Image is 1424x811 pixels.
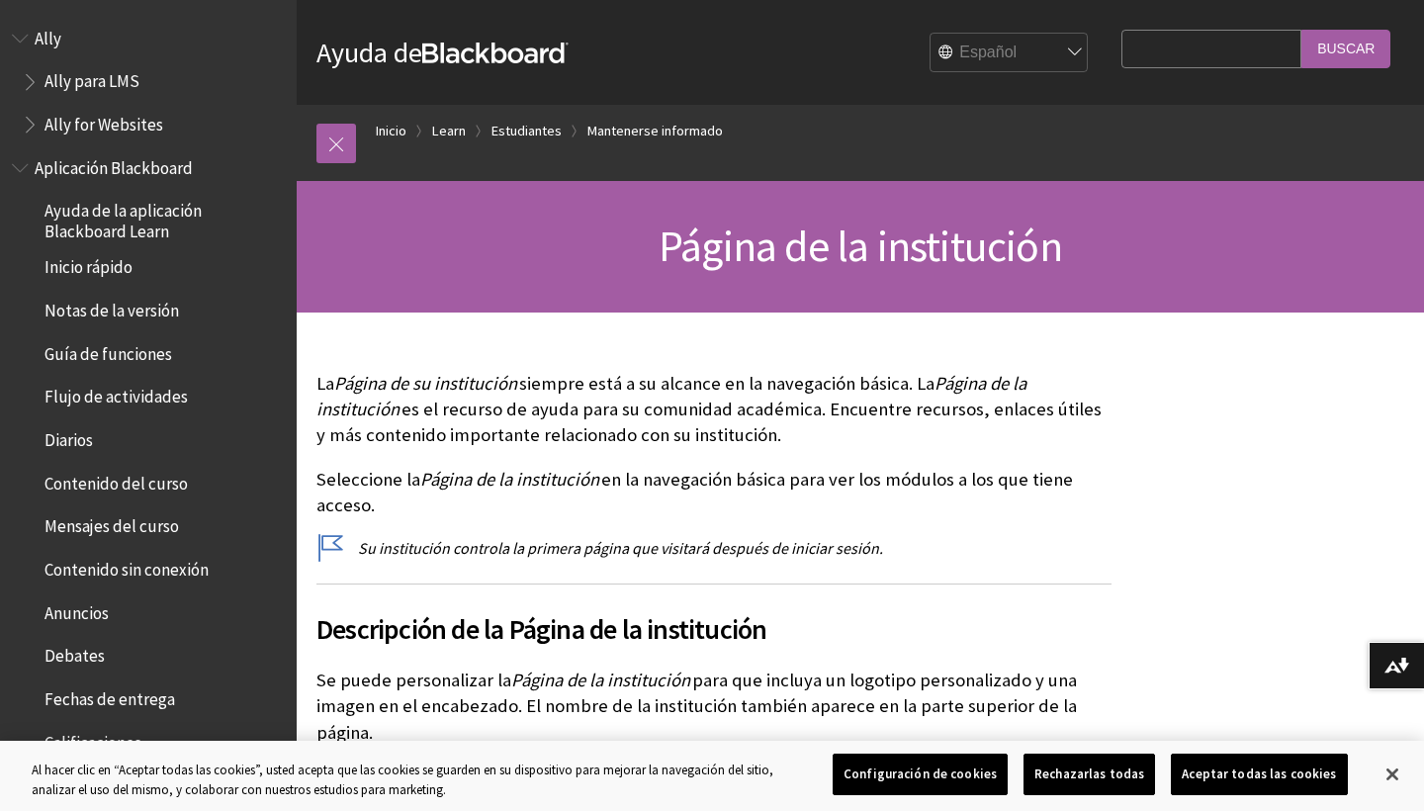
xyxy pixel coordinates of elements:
span: Flujo de actividades [44,381,188,407]
span: Ayuda de la aplicación Blackboard Learn [44,195,283,241]
span: Página de su institución [334,372,517,395]
span: Debates [44,640,105,667]
span: Contenido sin conexión [44,553,209,580]
p: Se puede personalizar la para que incluya un logotipo personalizado y una imagen en el encabezado... [316,668,1112,746]
select: Site Language Selector [931,34,1089,73]
a: Mantenerse informado [587,119,723,143]
span: Notas de la versión [44,294,179,320]
span: Anuncios [44,596,109,623]
h2: Descripción de la Página de la institución [316,584,1112,650]
span: Fechas de entrega [44,682,175,709]
span: Mensajes del curso [44,510,179,537]
p: Su institución controla la primera página que visitará después de iniciar sesión. [316,537,1112,559]
span: Ally [35,22,61,48]
button: Cerrar [1371,753,1414,796]
span: Aplicación Blackboard [35,151,193,178]
p: La siempre está a su alcance en la navegación básica. La es el recurso de ayuda para su comunidad... [316,371,1112,449]
span: Página de la institución [659,219,1062,273]
span: Página de la institución [511,669,690,691]
span: Inicio rápido [44,251,133,278]
span: Diarios [44,423,93,450]
span: Ally for Websites [44,108,163,135]
p: Seleccione la en la navegación básica para ver los módulos a los que tiene acceso. [316,467,1112,518]
nav: Book outline for Anthology Ally Help [12,22,285,141]
span: Contenido del curso [44,467,188,494]
span: Calificaciones [44,726,141,753]
strong: Blackboard [422,43,569,63]
button: Configuración de cookies [833,754,1008,795]
button: Rechazarlas todas [1023,754,1155,795]
span: Guía de funciones [44,337,172,364]
span: Ally para LMS [44,65,139,92]
button: Aceptar todas las cookies [1171,754,1347,795]
span: Página de la institución [420,468,599,491]
div: Al hacer clic en “Aceptar todas las cookies”, usted acepta que las cookies se guarden en su dispo... [32,761,783,799]
a: Estudiantes [491,119,562,143]
a: Learn [432,119,466,143]
input: Buscar [1301,30,1390,68]
a: Inicio [376,119,406,143]
a: Ayuda deBlackboard [316,35,569,70]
